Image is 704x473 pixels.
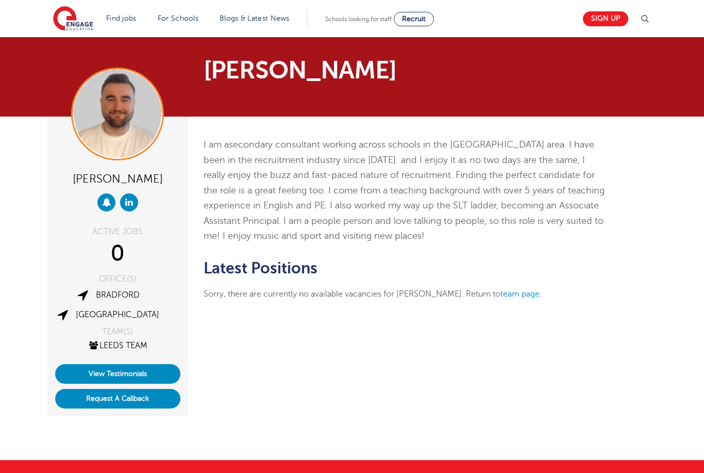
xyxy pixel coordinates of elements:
[55,364,180,384] a: View Testimonials
[402,15,426,23] span: Recruit
[55,328,180,336] div: TEAM(S)
[204,58,448,83] h1: [PERSON_NAME]
[204,137,605,244] p: I am a
[96,290,140,300] a: Bradford
[204,259,605,277] h2: Latest Positions
[55,389,180,409] button: Request A Callback
[55,168,180,188] div: [PERSON_NAME]
[583,11,628,26] a: Sign up
[88,341,147,350] a: Leeds Team
[53,6,93,32] img: Engage Education
[204,139,605,241] span: secondary consultant working across schools in the [GEOGRAPHIC_DATA] area. I have been in the rec...
[204,287,605,301] p: Sorry, there are currently no available vacancies for [PERSON_NAME]. Return to .
[394,12,434,26] a: Recruit
[325,15,392,23] span: Schools looking for staff
[55,227,180,236] div: ACTIVE JOBS
[220,14,290,22] a: Blogs & Latest News
[500,289,540,299] a: team page
[55,275,180,283] div: OFFICE(S)
[106,14,137,22] a: Find jobs
[55,241,180,267] div: 0
[158,14,198,22] a: For Schools
[76,310,159,319] a: [GEOGRAPHIC_DATA]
